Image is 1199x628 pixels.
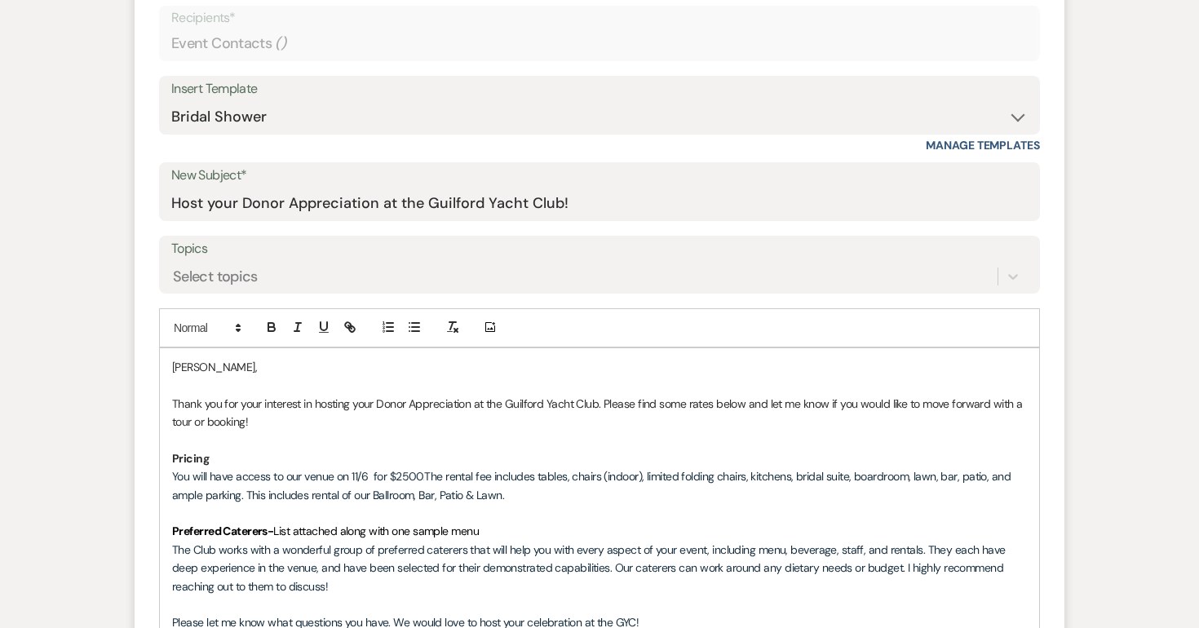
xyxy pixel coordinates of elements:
[172,524,273,538] strong: Preferred Caterers-
[172,542,1008,594] span: The Club works with a wonderful group of preferred caterers that will help you with every aspect ...
[275,33,287,55] span: ( )
[171,77,1028,101] div: Insert Template
[171,164,1028,188] label: New Subject*
[172,451,209,466] strong: Pricing
[172,358,1027,376] p: [PERSON_NAME],
[926,138,1040,153] a: Manage Templates
[171,28,1028,60] div: Event Contacts
[172,469,424,484] span: You will have access to our venue on 11/6 for $2500.
[171,7,1028,29] p: Recipients*
[172,395,1027,431] p: Thank you for your interest in hosting your Donor Appreciation at the Guilford Yacht Club. Please...
[273,524,479,538] span: List attached along with one sample menu
[173,265,258,287] div: Select topics
[172,469,1014,502] span: The rental fee includes tables, chairs (indoor), limited folding chairs, kitchens, bridal suite, ...
[171,237,1028,261] label: Topics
